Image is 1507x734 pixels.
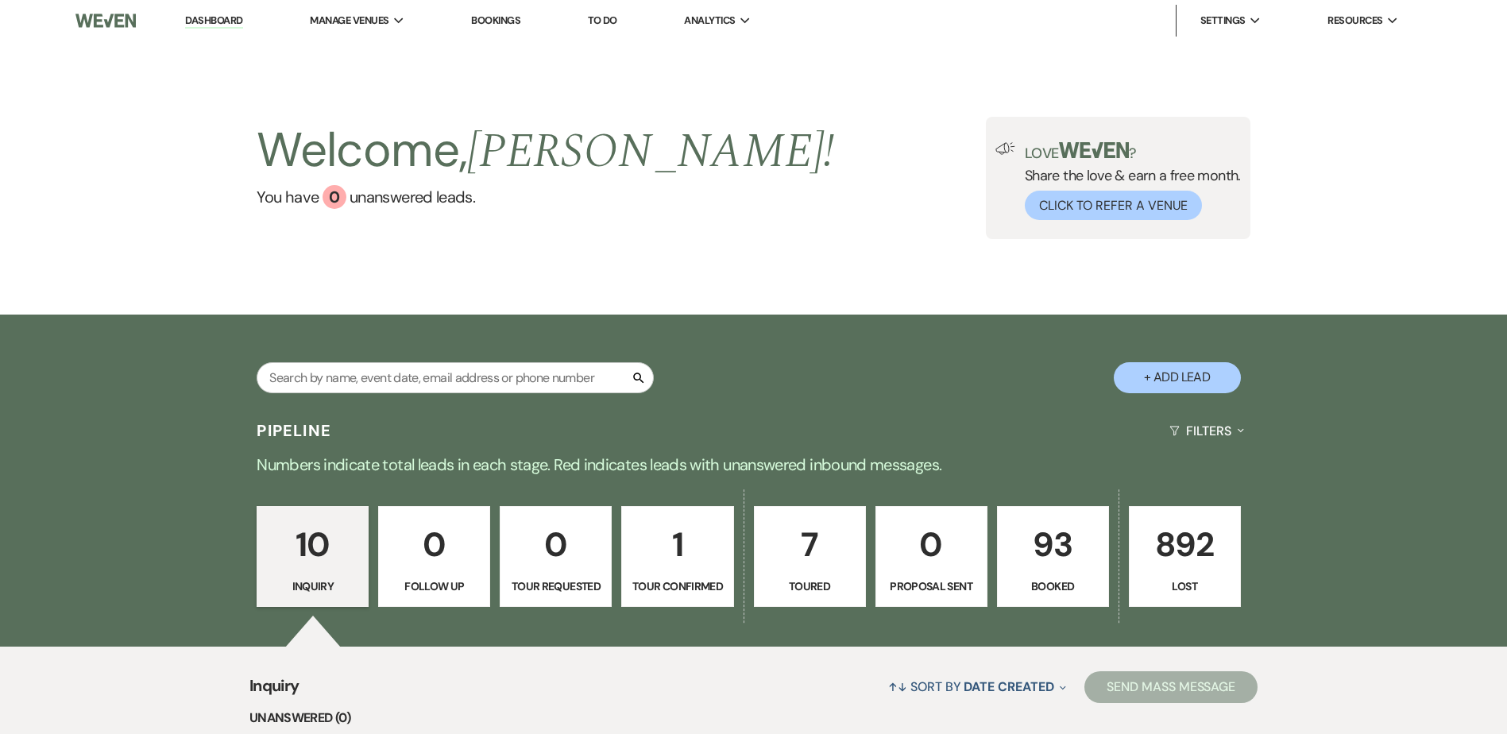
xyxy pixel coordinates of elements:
[1139,578,1231,595] p: Lost
[257,185,834,209] a: You have 0 unanswered leads.
[467,115,834,188] span: [PERSON_NAME] !
[997,506,1109,608] a: 93Booked
[1007,578,1099,595] p: Booked
[764,578,856,595] p: Toured
[249,708,1258,728] li: Unanswered (0)
[1025,191,1202,220] button: Click to Refer a Venue
[1025,142,1241,160] p: Love ?
[257,362,654,393] input: Search by name, event date, email address or phone number
[1129,506,1241,608] a: 892Lost
[75,4,136,37] img: Weven Logo
[886,578,977,595] p: Proposal Sent
[267,518,358,571] p: 10
[510,578,601,595] p: Tour Requested
[1084,671,1258,703] button: Send Mass Message
[684,13,735,29] span: Analytics
[754,506,866,608] a: 7Toured
[182,452,1326,477] p: Numbers indicate total leads in each stage. Red indicates leads with unanswered inbound messages.
[764,518,856,571] p: 7
[1114,362,1241,393] button: + Add Lead
[964,678,1053,695] span: Date Created
[1015,142,1241,220] div: Share the love & earn a free month.
[510,518,601,571] p: 0
[888,678,907,695] span: ↑↓
[995,142,1015,155] img: loud-speaker-illustration.svg
[632,518,723,571] p: 1
[257,506,369,608] a: 10Inquiry
[886,518,977,571] p: 0
[249,674,299,708] span: Inquiry
[882,666,1072,708] button: Sort By Date Created
[1007,518,1099,571] p: 93
[388,578,480,595] p: Follow Up
[310,13,388,29] span: Manage Venues
[500,506,612,608] a: 0Tour Requested
[257,117,834,185] h2: Welcome,
[632,578,723,595] p: Tour Confirmed
[1327,13,1382,29] span: Resources
[1200,13,1246,29] span: Settings
[1139,518,1231,571] p: 892
[388,518,480,571] p: 0
[257,419,331,442] h3: Pipeline
[621,506,733,608] a: 1Tour Confirmed
[1059,142,1130,158] img: weven-logo-green.svg
[875,506,987,608] a: 0Proposal Sent
[1163,410,1250,452] button: Filters
[323,185,346,209] div: 0
[378,506,490,608] a: 0Follow Up
[471,14,520,27] a: Bookings
[588,14,617,27] a: To Do
[267,578,358,595] p: Inquiry
[185,14,242,29] a: Dashboard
